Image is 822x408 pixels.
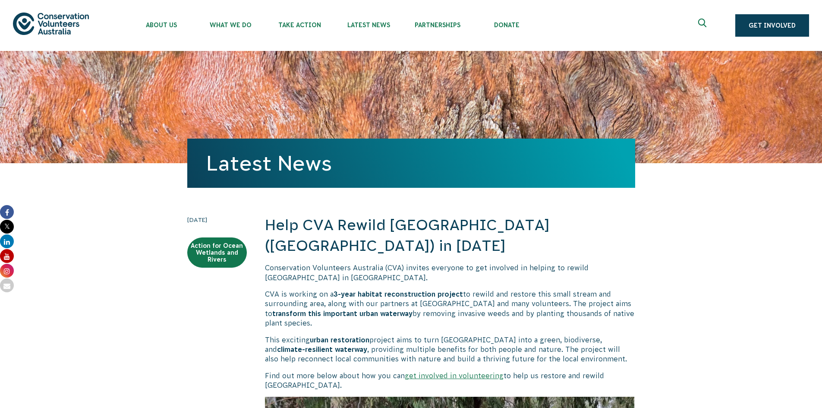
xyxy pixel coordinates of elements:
[265,22,334,28] span: Take Action
[187,215,247,225] time: [DATE]
[187,237,247,268] a: Action for Ocean Wetlands and Rivers
[403,22,472,28] span: Partnerships
[196,22,265,28] span: What We Do
[334,290,463,298] strong: 3-year habitat reconstruction project
[206,152,332,175] a: Latest News
[735,14,809,37] a: Get Involved
[265,263,635,282] p: Conservation Volunteers Australia (CVA) invites everyone to get involved in helping to rewild [GE...
[405,372,504,380] a: get involved in volunteering
[277,345,367,353] strong: climate-resilient waterway
[127,22,196,28] span: About Us
[265,289,635,328] p: CVA is working on a to rewild and restore this small stream and surrounding area, along with our ...
[272,310,413,317] strong: transform this important urban waterway
[472,22,541,28] span: Donate
[265,335,635,364] p: This exciting project aims to turn [GEOGRAPHIC_DATA] into a green, biodiverse, and , providing mu...
[698,19,709,32] span: Expand search box
[265,215,635,256] h2: Help CVA Rewild [GEOGRAPHIC_DATA] ([GEOGRAPHIC_DATA]) in [DATE]
[693,15,714,36] button: Expand search box Close search box
[310,336,369,344] strong: urban restoration
[265,371,635,390] p: Find out more below about how you can to help us restore and rewild [GEOGRAPHIC_DATA].
[334,22,403,28] span: Latest News
[13,13,89,35] img: logo.svg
